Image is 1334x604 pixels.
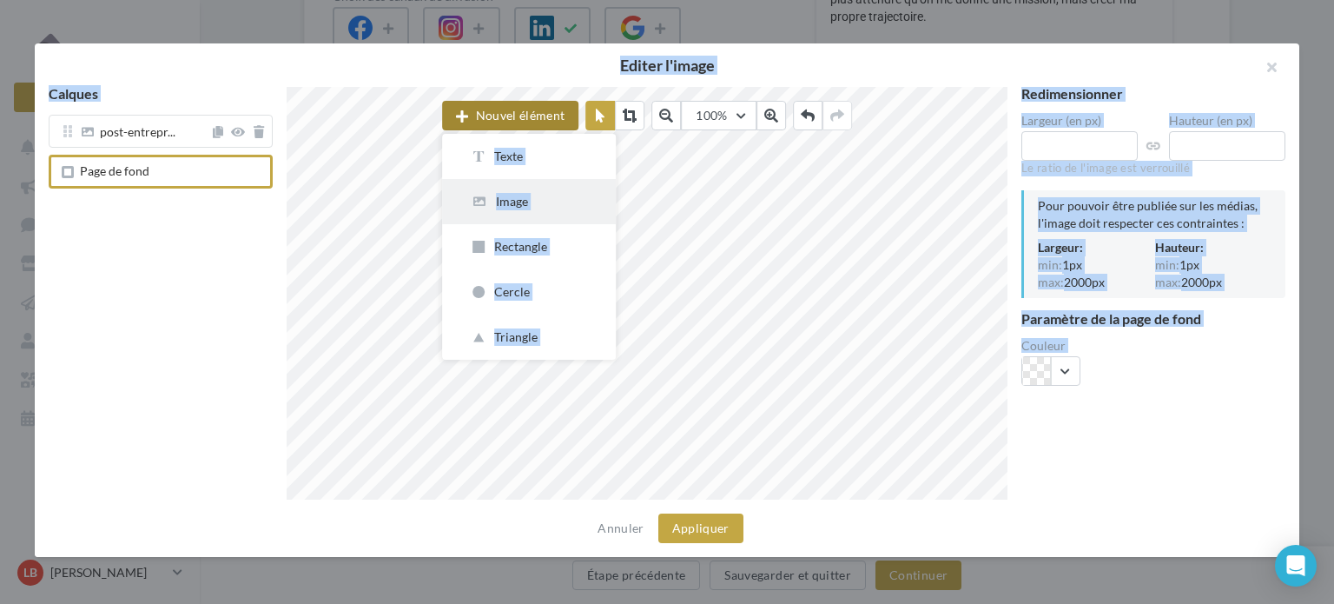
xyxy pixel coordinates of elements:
span: min: [1155,259,1179,271]
div: Texte [470,148,588,165]
div: 2000px [1155,274,1272,291]
button: 100% [681,101,756,130]
div: Paramètre de la page de fond [1021,312,1285,326]
span: max: [1155,276,1181,289]
span: min: [1038,259,1062,271]
label: Couleur [1021,340,1285,352]
div: Pour pouvoir être publiée sur les médias, l'image doit respecter ces contraintes : [1038,197,1271,232]
button: Rectangle [442,224,616,269]
div: 1px [1155,256,1272,274]
div: Rectangle [470,238,588,256]
div: 2000px [1038,274,1155,291]
button: Nouvel élément [442,101,578,130]
label: Hauteur (en px) [1169,115,1285,127]
div: Le ratio de l'image est verrouillé [1021,161,1285,176]
button: Appliquer [658,514,743,543]
div: Redimensionner [1021,87,1285,101]
button: Triangle [442,315,616,360]
div: 1px [1038,256,1155,274]
div: Hauteur: [1155,239,1272,256]
button: Cercle [442,269,616,315]
div: Triangle [470,329,588,346]
div: Open Intercom Messenger [1275,545,1317,587]
span: post-entrepr... [100,126,175,142]
button: Annuler [591,518,650,539]
h2: Editer l'image [63,57,1271,73]
div: Cercle [470,283,588,301]
div: Image [470,193,588,210]
span: max: [1038,276,1064,289]
span: Page de fond [80,163,149,178]
div: Largeur: [1038,239,1155,256]
button: Image [442,179,616,224]
div: Calques [35,87,287,115]
button: Texte [442,134,616,179]
label: Largeur (en px) [1021,115,1138,127]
